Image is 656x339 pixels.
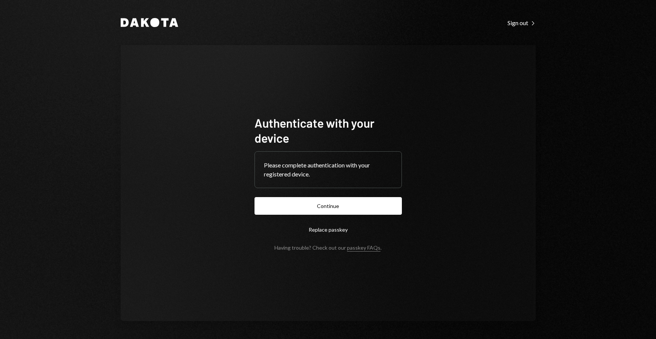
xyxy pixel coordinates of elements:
[255,115,402,145] h1: Authenticate with your device
[508,18,536,27] a: Sign out
[347,244,380,252] a: passkey FAQs
[255,221,402,238] button: Replace passkey
[255,197,402,215] button: Continue
[264,161,392,179] div: Please complete authentication with your registered device.
[508,19,536,27] div: Sign out
[274,244,382,251] div: Having trouble? Check out our .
